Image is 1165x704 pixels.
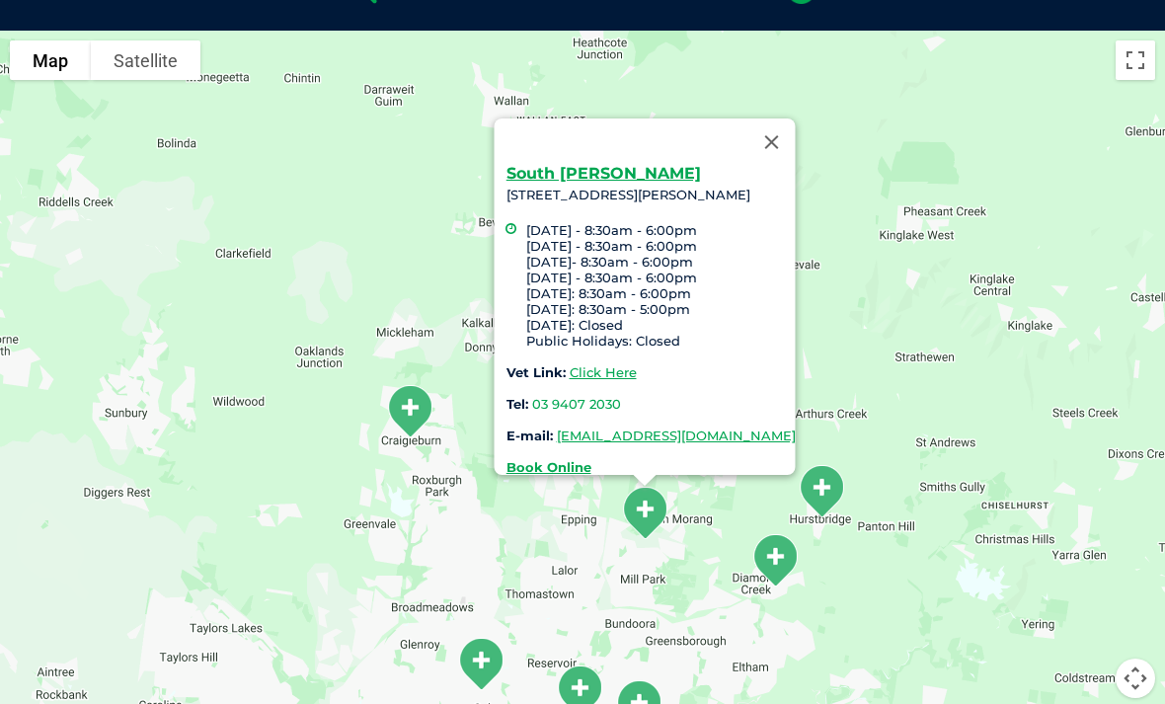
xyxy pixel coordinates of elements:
[526,222,796,349] li: [DATE] - 8:30am - 6:00pm [DATE] - 8:30am - 6:00pm [DATE]- 8:30am - 6:00pm [DATE] - 8:30am - 6:00p...
[742,525,808,595] div: Diamond Creek
[10,40,91,80] button: Show street map
[1116,659,1155,698] button: Map camera controls
[506,164,701,183] a: South [PERSON_NAME]
[789,456,854,526] div: Hurstbridge
[91,40,200,80] button: Show satellite imagery
[557,428,796,443] a: [EMAIL_ADDRESS][DOMAIN_NAME]
[506,364,566,380] strong: Vet Link:
[532,396,621,412] a: 03 9407 2030
[506,166,796,475] div: [STREET_ADDRESS][PERSON_NAME]
[448,629,513,699] div: Coburg
[506,428,553,443] strong: E-mail:
[506,396,528,412] strong: Tel:
[1116,40,1155,80] button: Toggle fullscreen view
[506,459,591,475] a: Book Online
[612,478,677,548] div: South Morang
[377,376,442,446] div: Craigieburn
[570,364,637,380] a: Click Here
[748,118,796,166] button: Close
[891,562,981,653] div: 2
